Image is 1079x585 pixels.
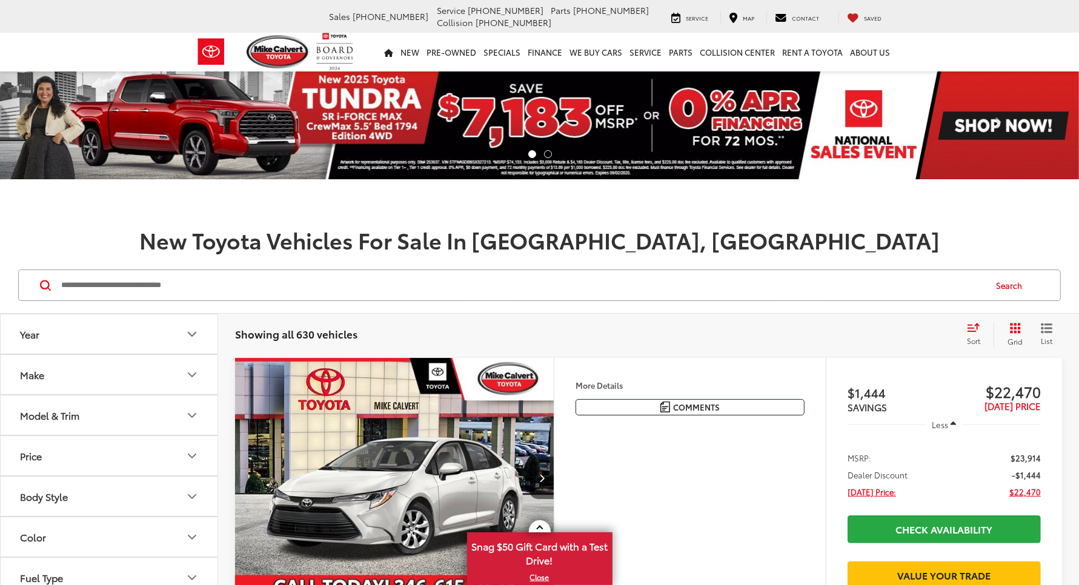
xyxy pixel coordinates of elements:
[766,11,829,23] a: Contact
[686,14,709,22] span: Service
[848,400,887,414] span: SAVINGS
[60,271,984,300] input: Search by Make, Model, or Keyword
[20,531,46,543] div: Color
[944,382,1041,400] span: $22,470
[1,517,219,557] button: ColorColor
[437,16,474,28] span: Collision
[576,381,804,389] h4: More Details
[848,452,871,464] span: MSRP:
[397,33,423,71] a: New
[848,383,945,402] span: $1,444
[20,409,79,421] div: Model & Trim
[468,534,611,570] span: Snag $50 Gift Card with a Test Drive!
[185,449,199,463] div: Price
[574,4,649,16] span: [PHONE_NUMBER]
[185,368,199,382] div: Make
[551,4,571,16] span: Parts
[185,570,199,585] div: Fuel Type
[20,328,39,340] div: Year
[984,270,1040,300] button: Search
[660,402,670,412] img: Comments
[185,530,199,544] div: Color
[1041,335,1053,346] span: List
[468,4,544,16] span: [PHONE_NUMBER]
[353,10,429,22] span: [PHONE_NUMBER]
[932,419,948,430] span: Less
[1,314,219,354] button: YearYear
[381,33,397,71] a: Home
[1,355,219,394] button: MakeMake
[967,335,980,346] span: Sort
[666,33,697,71] a: Parts
[20,369,44,380] div: Make
[525,33,566,71] a: Finance
[1009,486,1041,498] span: $22,470
[1012,469,1041,481] span: -$1,444
[848,515,1041,543] a: Check Availability
[626,33,666,71] a: Service
[673,402,720,413] span: Comments
[1,436,219,475] button: PricePrice
[848,486,896,498] span: [DATE] Price:
[1,477,219,516] button: Body StyleBody Style
[476,16,552,28] span: [PHONE_NUMBER]
[247,35,311,68] img: Mike Calvert Toyota
[188,32,234,71] img: Toyota
[848,469,908,481] span: Dealer Discount
[1032,322,1062,346] button: List View
[994,322,1032,346] button: Grid View
[20,572,63,583] div: Fuel Type
[663,11,718,23] a: Service
[185,327,199,342] div: Year
[865,14,882,22] span: Saved
[961,322,994,346] button: Select sort value
[480,33,525,71] a: Specials
[1011,452,1041,464] span: $23,914
[1,395,219,435] button: Model & TrimModel & Trim
[984,399,1041,412] span: [DATE] PRICE
[697,33,779,71] a: Collision Center
[423,33,480,71] a: Pre-Owned
[576,399,804,415] button: Comments
[20,450,42,461] div: Price
[235,326,357,341] span: Showing all 630 vehicles
[1008,336,1023,346] span: Grid
[743,14,755,22] span: Map
[566,33,626,71] a: WE BUY CARS
[185,408,199,423] div: Model & Trim
[720,11,764,23] a: Map
[330,10,351,22] span: Sales
[792,14,820,22] span: Contact
[926,414,963,435] button: Less
[20,491,68,502] div: Body Style
[437,4,466,16] span: Service
[779,33,847,71] a: Rent a Toyota
[847,33,894,71] a: About Us
[530,457,554,499] button: Next image
[185,489,199,504] div: Body Style
[838,11,891,23] a: My Saved Vehicles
